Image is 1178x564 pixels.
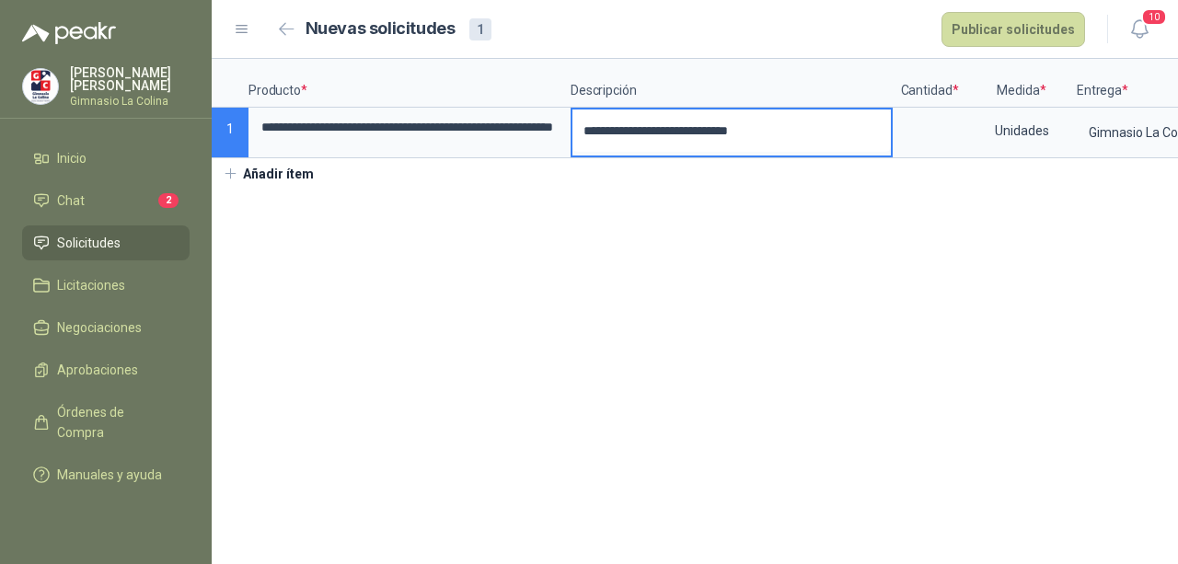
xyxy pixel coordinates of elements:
span: Órdenes de Compra [57,402,172,443]
p: Cantidad [893,59,966,108]
p: Medida [966,59,1077,108]
span: Negociaciones [57,317,142,338]
p: Producto [248,59,571,108]
h2: Nuevas solicitudes [306,16,456,42]
span: Solicitudes [57,233,121,253]
p: Descripción [571,59,893,108]
a: Aprobaciones [22,352,190,387]
button: Añadir ítem [212,158,325,190]
a: Negociaciones [22,310,190,345]
a: Chat2 [22,183,190,218]
div: Unidades [968,109,1075,152]
span: Aprobaciones [57,360,138,380]
a: Manuales y ayuda [22,457,190,492]
span: Licitaciones [57,275,125,295]
img: Company Logo [23,69,58,104]
p: Gimnasio La Colina [70,96,190,107]
span: 2 [158,193,179,208]
span: Inicio [57,148,87,168]
p: [PERSON_NAME] [PERSON_NAME] [70,66,190,92]
div: 1 [469,18,491,40]
span: Manuales y ayuda [57,465,162,485]
button: Publicar solicitudes [941,12,1085,47]
span: 10 [1141,8,1167,26]
p: 1 [212,108,248,158]
button: 10 [1123,13,1156,46]
a: Órdenes de Compra [22,395,190,450]
a: Licitaciones [22,268,190,303]
img: Logo peakr [22,22,116,44]
span: Chat [57,190,85,211]
a: Inicio [22,141,190,176]
a: Solicitudes [22,225,190,260]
